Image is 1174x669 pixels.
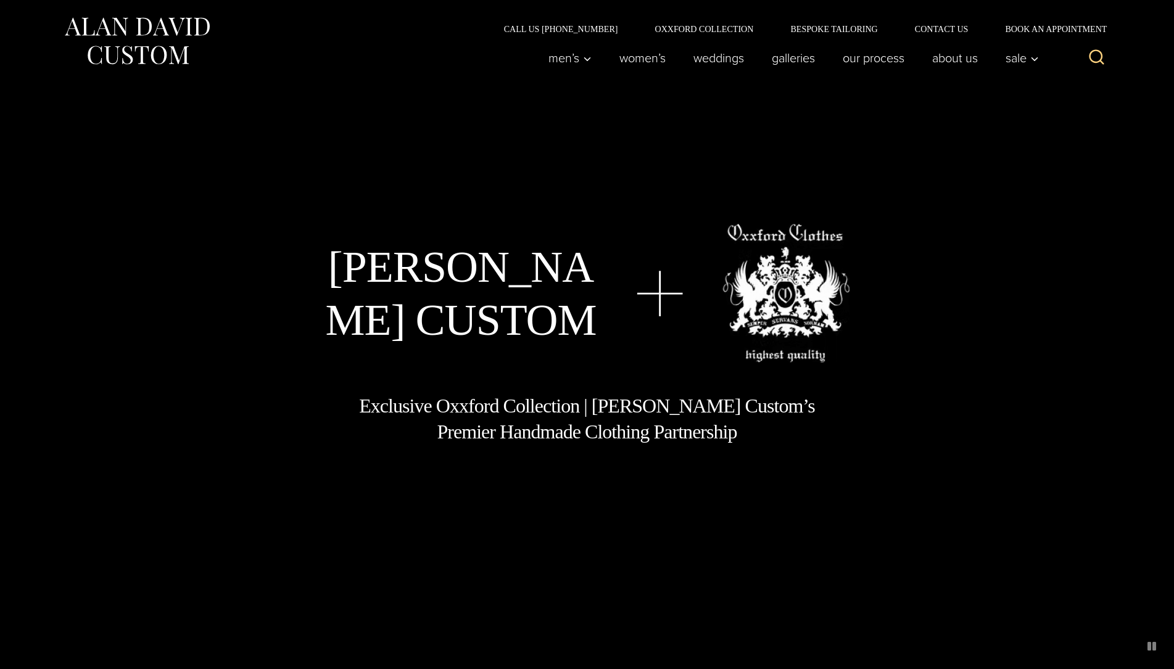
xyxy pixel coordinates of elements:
[722,224,849,363] img: oxxford clothes, highest quality
[548,52,592,64] span: Men’s
[486,25,1112,33] nav: Secondary Navigation
[358,393,816,445] h1: Exclusive Oxxford Collection | [PERSON_NAME] Custom’s Premier Handmade Clothing Partnership
[758,46,829,70] a: Galleries
[986,25,1111,33] a: Book an Appointment
[896,25,987,33] a: Contact Us
[605,46,679,70] a: Women’s
[918,46,991,70] a: About Us
[1142,636,1162,656] button: pause animated background image
[63,14,211,68] img: Alan David Custom
[679,46,758,70] a: weddings
[325,240,597,347] h1: [PERSON_NAME] Custom
[1006,52,1039,64] span: Sale
[829,46,918,70] a: Our Process
[636,25,772,33] a: Oxxford Collection
[772,25,896,33] a: Bespoke Tailoring
[534,46,1045,70] nav: Primary Navigation
[1082,43,1112,73] button: View Search Form
[486,25,637,33] a: Call Us [PHONE_NUMBER]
